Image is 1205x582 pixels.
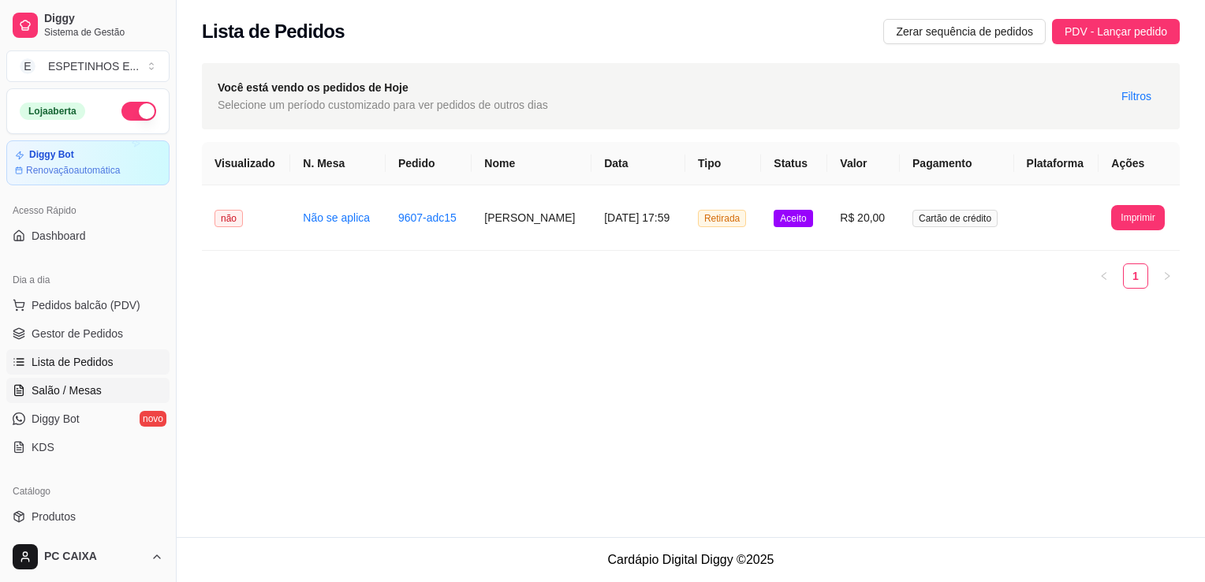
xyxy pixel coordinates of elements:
[1124,264,1147,288] a: 1
[32,228,86,244] span: Dashboard
[6,267,170,293] div: Dia a dia
[215,210,243,227] span: não
[32,439,54,455] span: KDS
[896,23,1033,40] span: Zerar sequência de pedidos
[44,12,163,26] span: Diggy
[6,349,170,375] a: Lista de Pedidos
[1099,271,1109,281] span: left
[685,142,761,185] th: Tipo
[44,550,144,564] span: PC CAIXA
[218,96,548,114] span: Selecione um período customizado para ver pedidos de outros dias
[1052,19,1180,44] button: PDV - Lançar pedido
[6,435,170,460] a: KDS
[1155,263,1180,289] li: Next Page
[1155,263,1180,289] button: right
[6,504,170,529] a: Produtos
[6,293,170,318] button: Pedidos balcão (PDV)
[6,6,170,44] a: DiggySistema de Gestão
[290,142,386,185] th: N. Mesa
[6,140,170,185] a: Diggy BotRenovaçãoautomática
[900,142,1014,185] th: Pagamento
[303,211,370,224] a: Não se aplica
[6,479,170,504] div: Catálogo
[218,81,409,94] strong: Você está vendo os pedidos de Hoje
[1123,263,1148,289] li: 1
[48,58,139,74] div: ESPETINHOS E ...
[827,142,900,185] th: Valor
[774,210,812,227] span: Aceito
[1027,198,1066,237] img: diggy
[32,297,140,313] span: Pedidos balcão (PDV)
[32,382,102,398] span: Salão / Mesas
[6,50,170,82] button: Select a team
[472,185,591,251] td: [PERSON_NAME]
[32,509,76,524] span: Produtos
[202,142,290,185] th: Visualizado
[6,198,170,223] div: Acesso Rápido
[912,210,998,227] span: Cartão de crédito
[827,185,900,251] td: R$ 20,00
[6,538,170,576] button: PC CAIXA
[883,19,1046,44] button: Zerar sequência de pedidos
[1121,88,1151,105] span: Filtros
[202,19,345,44] h2: Lista de Pedidos
[6,406,170,431] a: Diggy Botnovo
[177,537,1205,582] footer: Cardápio Digital Diggy © 2025
[1111,205,1164,230] button: Imprimir
[6,321,170,346] a: Gestor de Pedidos
[1162,271,1172,281] span: right
[1109,84,1164,109] button: Filtros
[29,149,74,161] article: Diggy Bot
[44,26,163,39] span: Sistema de Gestão
[6,223,170,248] a: Dashboard
[1091,263,1117,289] button: left
[1099,142,1180,185] th: Ações
[761,142,827,185] th: Status
[20,58,35,74] span: E
[386,142,472,185] th: Pedido
[26,164,120,177] article: Renovação automática
[591,185,685,251] td: [DATE] 17:59
[1065,23,1167,40] span: PDV - Lançar pedido
[32,411,80,427] span: Diggy Bot
[121,102,156,121] button: Alterar Status
[20,103,85,120] div: Loja aberta
[472,142,591,185] th: Nome
[698,210,746,227] span: Retirada
[591,142,685,185] th: Data
[1091,263,1117,289] li: Previous Page
[1014,142,1099,185] th: Plataforma
[32,326,123,341] span: Gestor de Pedidos
[6,378,170,403] a: Salão / Mesas
[398,211,457,224] a: 9607-adc15
[32,354,114,370] span: Lista de Pedidos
